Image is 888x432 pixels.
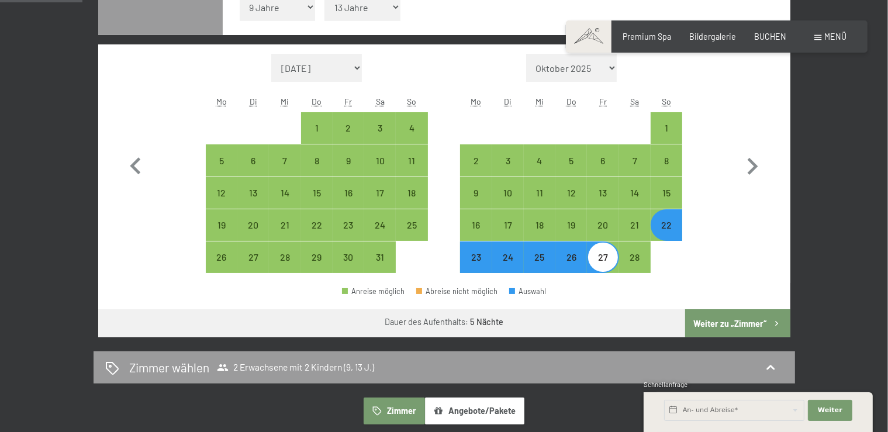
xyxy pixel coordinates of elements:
div: 31 [365,253,395,282]
div: Wed Jan 21 2026 [269,209,300,241]
div: Fri Jan 09 2026 [333,144,364,176]
abbr: Samstag [376,96,385,106]
div: Anreise möglich [492,241,524,273]
div: Mon Feb 23 2026 [460,241,492,273]
div: Anreise möglich [460,144,492,176]
abbr: Sonntag [662,96,671,106]
div: Tue Jan 13 2026 [237,177,269,209]
div: Anreise möglich [333,144,364,176]
button: Zimmer [364,398,424,424]
div: 12 [207,188,236,217]
div: Tue Feb 24 2026 [492,241,524,273]
div: 15 [652,188,681,217]
div: 26 [557,253,586,282]
div: 11 [397,156,426,185]
div: Anreise möglich [301,144,333,176]
div: Anreise möglich [587,209,619,241]
div: Wed Feb 04 2026 [524,144,555,176]
div: Sat Feb 28 2026 [619,241,651,273]
div: Sat Jan 17 2026 [364,177,396,209]
div: Tue Feb 03 2026 [492,144,524,176]
div: Sat Jan 03 2026 [364,112,396,144]
div: Fri Feb 27 2026 [587,241,619,273]
abbr: Donnerstag [312,96,322,106]
a: Bildergalerie [689,32,736,42]
div: 18 [525,220,554,250]
button: Nächster Monat [735,54,769,274]
button: Weiter zu „Zimmer“ [685,309,790,337]
div: 6 [588,156,617,185]
div: Sun Feb 15 2026 [651,177,682,209]
a: Premium Spa [623,32,671,42]
div: Thu Feb 26 2026 [555,241,587,273]
button: Vorheriger Monat [119,54,153,274]
div: 23 [334,220,363,250]
div: Anreise möglich [206,209,237,241]
div: Anreise möglich [555,209,587,241]
abbr: Dienstag [504,96,512,106]
a: BUCHEN [754,32,786,42]
div: Anreise möglich [364,177,396,209]
div: Sun Feb 22 2026 [651,209,682,241]
div: 9 [334,156,363,185]
div: 18 [397,188,426,217]
div: Anreise möglich [364,112,396,144]
div: 1 [652,123,681,153]
div: Anreise möglich [237,177,269,209]
div: 15 [302,188,331,217]
div: Thu Feb 19 2026 [555,209,587,241]
div: 8 [302,156,331,185]
abbr: Montag [471,96,481,106]
div: Anreise möglich [269,241,300,273]
div: 2 [461,156,490,185]
div: 25 [397,220,426,250]
div: Anreise möglich [524,177,555,209]
div: 5 [557,156,586,185]
div: 10 [493,188,523,217]
div: Anreise möglich [237,241,269,273]
div: 10 [365,156,395,185]
abbr: Sonntag [407,96,417,106]
div: 7 [620,156,649,185]
div: 27 [239,253,268,282]
div: Anreise möglich [206,241,237,273]
div: Thu Jan 08 2026 [301,144,333,176]
div: 24 [365,220,395,250]
div: 13 [239,188,268,217]
div: Fri Jan 16 2026 [333,177,364,209]
div: Dauer des Aufenthalts: [385,316,503,328]
div: 13 [588,188,617,217]
div: Sun Jan 11 2026 [396,144,427,176]
div: 27 [588,253,617,282]
div: Anreise möglich [555,177,587,209]
div: Sat Feb 14 2026 [619,177,651,209]
div: 17 [365,188,395,217]
div: Anreise möglich [269,209,300,241]
div: Anreise möglich [492,177,524,209]
div: Wed Jan 14 2026 [269,177,300,209]
div: Anreise möglich [364,241,396,273]
div: Anreise möglich [492,209,524,241]
div: Thu Jan 15 2026 [301,177,333,209]
div: Mon Feb 02 2026 [460,144,492,176]
div: 21 [620,220,649,250]
div: Anreise möglich [651,112,682,144]
div: Fri Jan 23 2026 [333,209,364,241]
div: Sun Jan 25 2026 [396,209,427,241]
div: 1 [302,123,331,153]
div: 23 [461,253,490,282]
div: Anreise möglich [619,241,651,273]
div: 29 [302,253,331,282]
div: 19 [557,220,586,250]
div: Anreise möglich [237,144,269,176]
div: Sun Feb 08 2026 [651,144,682,176]
div: Anreise möglich [555,144,587,176]
div: Anreise möglich [396,177,427,209]
div: Sat Jan 24 2026 [364,209,396,241]
div: Sun Jan 04 2026 [396,112,427,144]
div: 19 [207,220,236,250]
div: Anreise möglich [587,144,619,176]
div: Anreise möglich [524,144,555,176]
div: Anreise möglich [364,144,396,176]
